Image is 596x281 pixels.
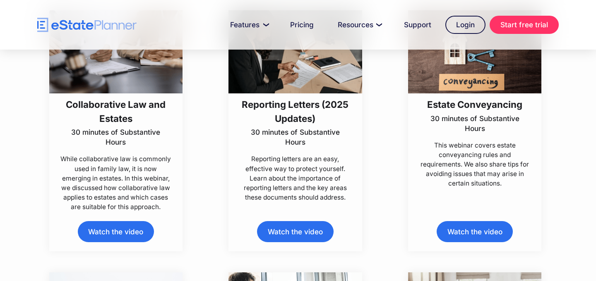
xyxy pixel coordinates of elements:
[445,16,485,34] a: Login
[408,10,541,188] a: Estate Conveyancing30 minutes of Substantive HoursThis webinar covers estate conveyancing rules a...
[419,98,530,111] h3: Estate Conveyancing
[60,127,171,147] p: 30 minutes of Substantive Hours
[78,221,154,242] a: Watch the video
[437,221,513,242] a: Watch the video
[419,114,530,133] p: 30 minutes of Substantive Hours
[490,16,559,34] a: Start free trial
[280,17,324,33] a: Pricing
[37,18,137,32] a: home
[394,17,441,33] a: Support
[328,17,390,33] a: Resources
[419,140,530,188] p: This webinar covers estate conveyancing rules and requirements. We also share tips for avoiding i...
[228,10,362,202] a: Reporting Letters (2025 Updates)30 minutes of Substantive HoursReporting letters are an easy, eff...
[220,17,276,33] a: Features
[240,154,351,202] p: Reporting letters are an easy, effective way to protect yourself. Learn about the importance of r...
[240,127,351,147] p: 30 minutes of Substantive Hours
[60,154,171,212] p: While collaborative law is commonly used in family law, it is now emerging in estates. In this we...
[257,221,333,242] a: Watch the video
[60,98,171,125] h3: Collaborative Law and Estates
[49,10,183,212] a: Collaborative Law and Estates30 minutes of Substantive HoursWhile collaborative law is commonly u...
[240,98,351,125] h3: Reporting Letters (2025 Updates)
